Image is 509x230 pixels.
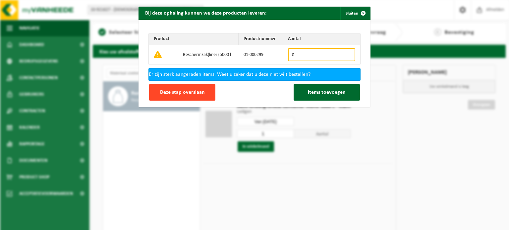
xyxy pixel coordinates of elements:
button: Deze stap overslaan [149,84,215,101]
td: 01-000299 [239,45,283,65]
th: Aantal [283,33,360,45]
div: Er zijn sterk aangeraden items. Weet u zeker dat u deze niet wilt bestellen? [149,69,360,80]
span: Deze stap overslaan [160,90,205,95]
button: Sluiten [340,7,370,20]
td: Beschermzak(liner) 5000 l [178,45,239,65]
button: Items toevoegen [294,84,360,101]
h2: Bij deze ophaling kunnen we deze producten leveren: [139,7,273,19]
th: Product [149,33,239,45]
span: Items toevoegen [308,90,346,95]
th: Productnummer [239,33,283,45]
